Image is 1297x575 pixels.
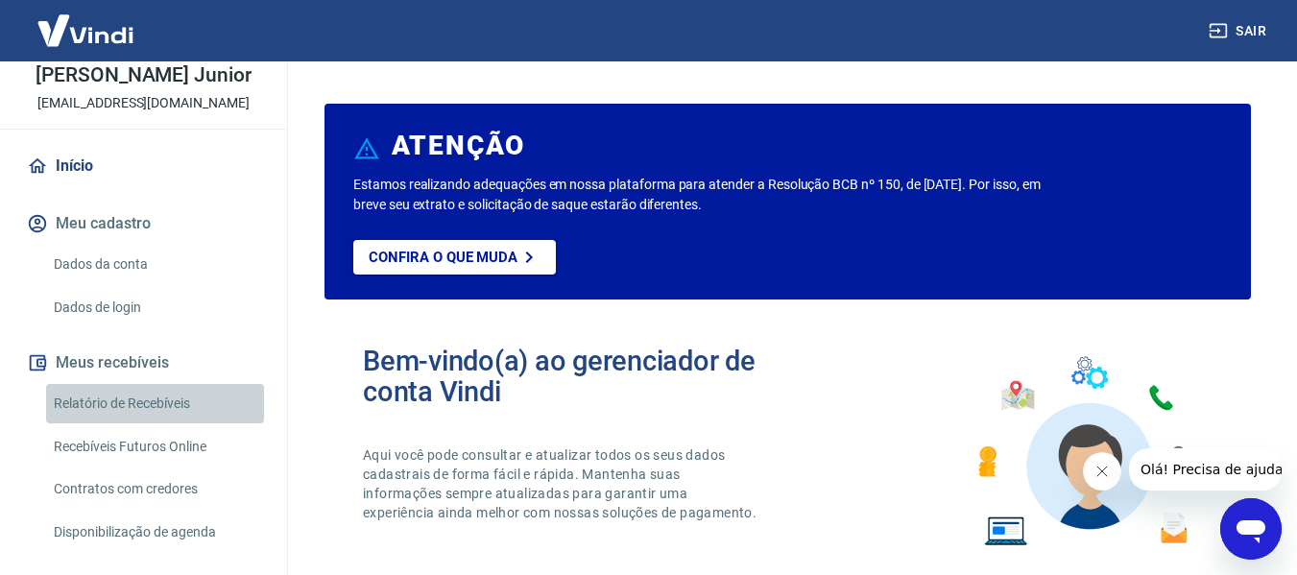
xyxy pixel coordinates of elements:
[1083,452,1121,491] iframe: Fechar mensagem
[12,13,161,29] span: Olá! Precisa de ajuda?
[1220,498,1282,560] iframe: Botão para abrir a janela de mensagens
[353,175,1048,215] p: Estamos realizando adequações em nossa plataforma para atender a Resolução BCB nº 150, de [DATE]....
[37,93,250,113] p: [EMAIL_ADDRESS][DOMAIN_NAME]
[46,384,264,423] a: Relatório de Recebíveis
[23,203,264,245] button: Meu cadastro
[46,427,264,467] a: Recebíveis Futuros Online
[23,342,264,384] button: Meus recebíveis
[369,249,517,266] p: Confira o que muda
[961,346,1213,558] img: Imagem de um avatar masculino com diversos icones exemplificando as funcionalidades do gerenciado...
[23,1,148,60] img: Vindi
[36,65,252,85] p: [PERSON_NAME] Junior
[46,245,264,284] a: Dados da conta
[46,288,264,327] a: Dados de login
[392,136,525,156] h6: ATENÇÃO
[1129,448,1282,491] iframe: Mensagem da empresa
[363,445,760,522] p: Aqui você pode consultar e atualizar todos os seus dados cadastrais de forma fácil e rápida. Mant...
[363,346,788,407] h2: Bem-vindo(a) ao gerenciador de conta Vindi
[46,513,264,552] a: Disponibilização de agenda
[46,469,264,509] a: Contratos com credores
[353,240,556,275] a: Confira o que muda
[23,145,264,187] a: Início
[1205,13,1274,49] button: Sair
